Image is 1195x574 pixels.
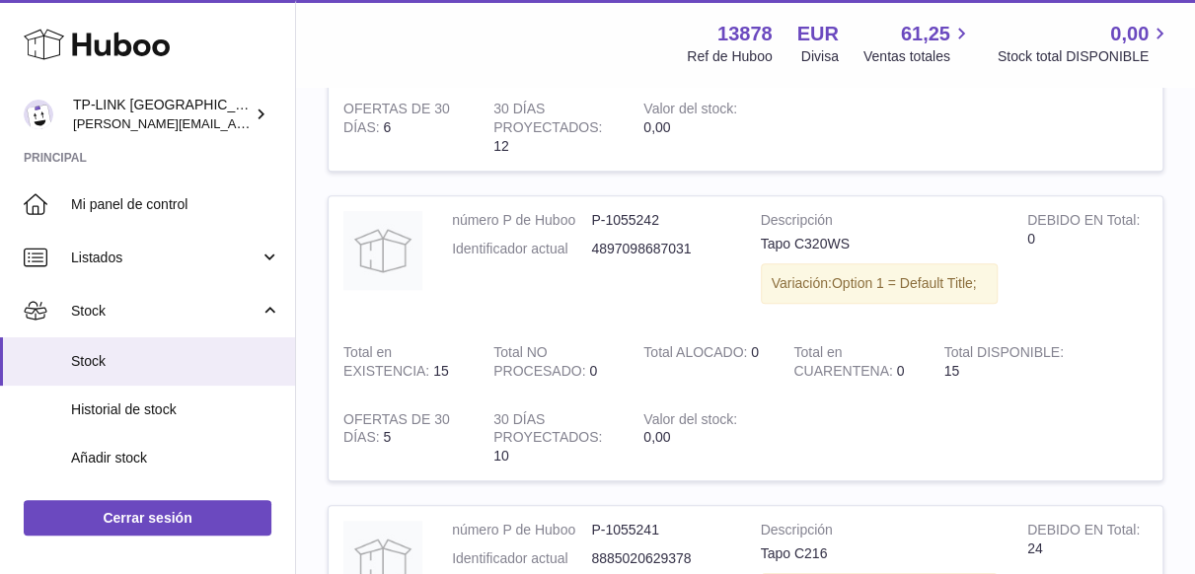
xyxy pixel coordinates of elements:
[71,400,280,419] span: Historial de stock
[629,328,779,395] td: 0
[832,275,977,291] span: Option 1 = Default Title;
[493,344,589,384] strong: Total NO PROCESADO
[493,411,602,451] strong: 30 DÍAS PROYECTADOS
[73,96,251,133] div: TP-LINK [GEOGRAPHIC_DATA], SOCIEDAD LIMITADA
[998,47,1171,66] span: Stock total DISPONIBLE
[479,328,629,395] td: 0
[761,211,998,235] strong: Descripción
[71,449,280,467] span: Añadir stock
[493,101,602,140] strong: 30 DÍAS PROYECTADOS
[998,21,1171,66] a: 0,00 Stock total DISPONIBLE
[761,521,998,544] strong: Descripción
[897,363,905,379] span: 0
[801,47,839,66] div: Divisa
[452,521,591,539] dt: número P de Huboo
[329,85,479,171] td: 6
[591,521,730,539] dd: P-1055241
[71,352,280,371] span: Stock
[761,235,998,253] div: Tapo C320WS
[797,21,839,47] strong: EUR
[761,263,998,304] div: Variación:
[71,249,260,267] span: Listados
[643,411,737,432] strong: Valor del stock
[1027,522,1140,542] strong: DEBIDO EN Total
[343,344,433,384] strong: Total en EXISTENCIA
[329,395,479,481] td: 5
[643,101,737,121] strong: Valor del stock
[793,344,896,384] strong: Total en CUARENTENA
[591,240,730,258] dd: 4897098687031
[1110,21,1149,47] span: 0,00
[71,302,260,321] span: Stock
[863,47,973,66] span: Ventas totales
[717,21,773,47] strong: 13878
[643,344,751,365] strong: Total ALOCADO
[929,328,1079,395] td: 15
[24,500,271,536] a: Cerrar sesión
[943,344,1063,365] strong: Total DISPONIBLE
[343,411,450,451] strong: OFERTAS DE 30 DÍAS
[761,544,998,563] div: Tapo C216
[901,21,950,47] span: 61,25
[343,211,422,290] img: product image
[329,328,479,395] td: 15
[452,211,591,230] dt: número P de Huboo
[643,119,670,135] span: 0,00
[343,101,450,140] strong: OFERTAS DE 30 DÍAS
[479,85,629,171] td: 12
[452,240,591,258] dt: Identificador actual
[591,549,730,568] dd: 8885020629378
[591,211,730,230] dd: P-1055242
[71,195,280,214] span: Mi panel de control
[863,21,973,66] a: 61,25 Ventas totales
[452,549,591,568] dt: Identificador actual
[1012,196,1162,328] td: 0
[479,395,629,481] td: 10
[73,115,396,131] span: [PERSON_NAME][EMAIL_ADDRESS][DOMAIN_NAME]
[24,100,53,129] img: celia.yan@tp-link.com
[643,429,670,445] span: 0,00
[687,47,772,66] div: Ref de Huboo
[1027,212,1140,233] strong: DEBIDO EN Total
